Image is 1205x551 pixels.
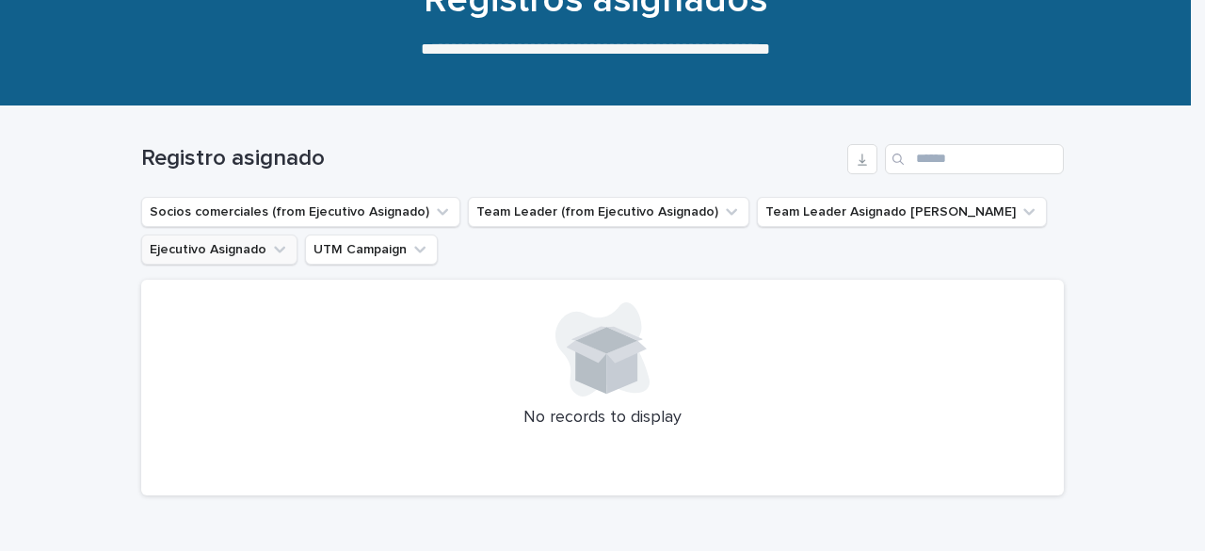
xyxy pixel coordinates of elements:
button: Team Leader (from Ejecutivo Asignado) [468,197,749,227]
input: Search [885,144,1064,174]
button: Team Leader Asignado LLamados [757,197,1047,227]
p: No records to display [164,408,1041,429]
button: UTM Campaign [305,235,438,265]
button: Socios comerciales (from Ejecutivo Asignado) [141,197,460,227]
button: Ejecutivo Asignado [141,235,297,265]
h1: Registro asignado [141,145,840,172]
